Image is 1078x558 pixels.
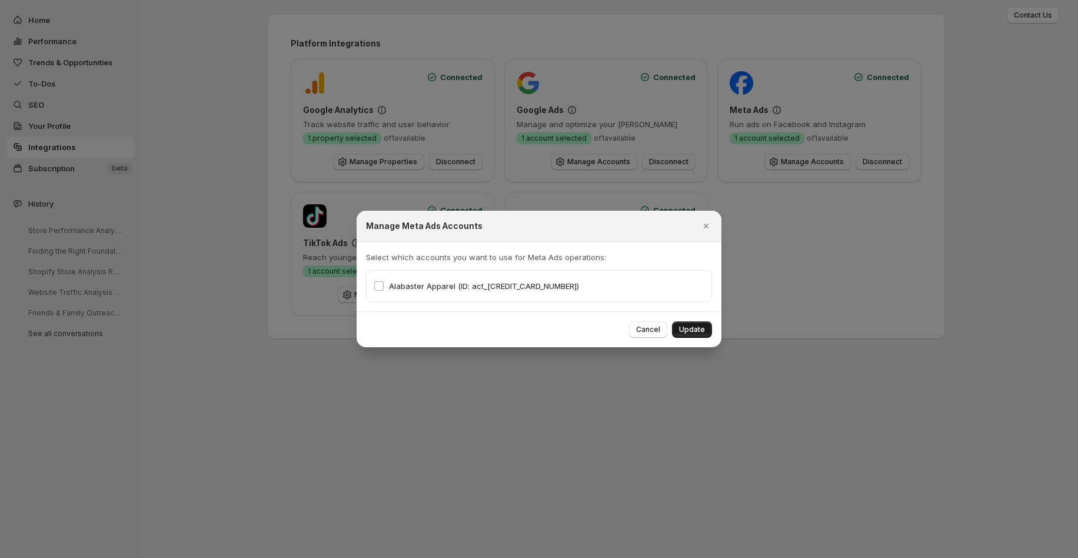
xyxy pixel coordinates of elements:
button: Close [698,218,714,234]
h2: Manage Meta Ads Accounts [366,220,483,232]
p: Select which accounts you want to use for Meta Ads operations: [366,251,712,263]
button: Update [672,321,712,338]
span: Alabaster Apparel (ID: act_[CREDIT_CARD_NUMBER]) [389,281,579,291]
span: Update [679,325,705,334]
button: Cancel [629,321,667,338]
span: Cancel [636,325,660,334]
